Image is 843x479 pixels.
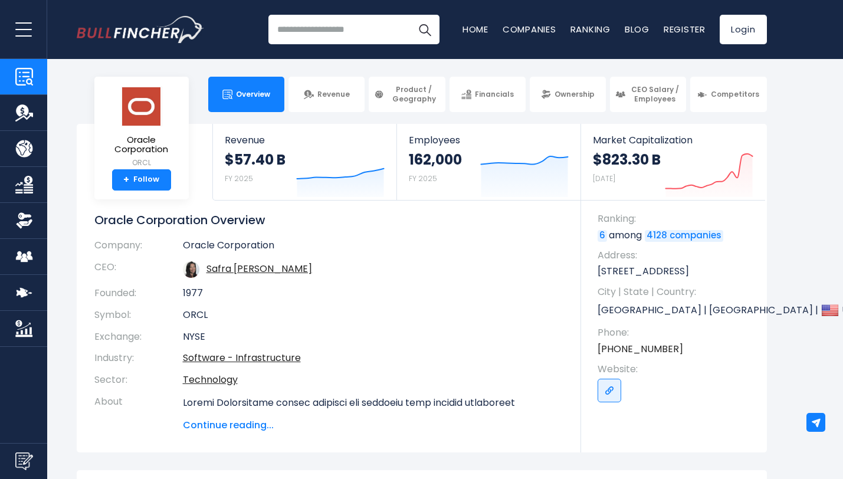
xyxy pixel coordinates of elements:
[213,124,396,200] a: Revenue $57.40 B FY 2025
[77,16,204,43] img: Bullfincher logo
[208,77,284,112] a: Overview
[369,77,445,112] a: Product / Geography
[183,239,563,257] td: Oracle Corporation
[94,347,183,369] th: Industry:
[288,77,365,112] a: Revenue
[183,418,563,432] span: Continue reading...
[598,265,755,278] p: [STREET_ADDRESS]
[690,77,766,112] a: Competitors
[410,15,439,44] button: Search
[664,23,706,35] a: Register
[94,212,563,228] h1: Oracle Corporation Overview
[450,77,526,112] a: Financials
[94,326,183,348] th: Exchange:
[598,230,607,242] a: 6
[598,343,683,356] a: [PHONE_NUMBER]
[598,326,755,339] span: Phone:
[555,90,595,99] span: Ownership
[711,90,759,99] span: Competitors
[183,261,199,278] img: safra-a-catz.jpg
[112,169,171,191] a: +Follow
[462,23,488,35] a: Home
[94,239,183,257] th: Company:
[598,229,755,242] p: among
[598,249,755,262] span: Address:
[94,369,183,391] th: Sector:
[225,134,385,146] span: Revenue
[475,90,514,99] span: Financials
[598,379,621,402] a: Go to link
[388,85,439,103] span: Product / Geography
[409,150,462,169] strong: 162,000
[77,16,204,43] a: Go to homepage
[123,175,129,185] strong: +
[225,150,286,169] strong: $57.40 B
[625,23,650,35] a: Blog
[94,283,183,304] th: Founded:
[598,363,755,376] span: Website:
[225,173,253,183] small: FY 2025
[720,15,767,44] a: Login
[629,85,681,103] span: CEO Salary / Employees
[104,135,179,155] span: Oracle Corporation
[593,173,615,183] small: [DATE]
[598,212,755,225] span: Ranking:
[183,351,301,365] a: Software - Infrastructure
[15,212,33,229] img: Ownership
[570,23,611,35] a: Ranking
[94,391,183,432] th: About
[645,230,723,242] a: 4128 companies
[610,77,686,112] a: CEO Salary / Employees
[183,373,238,386] a: Technology
[183,283,563,304] td: 1977
[530,77,606,112] a: Ownership
[206,262,312,275] a: ceo
[593,134,753,146] span: Market Capitalization
[94,257,183,283] th: CEO:
[598,301,755,319] p: [GEOGRAPHIC_DATA] | [GEOGRAPHIC_DATA] | US
[94,304,183,326] th: Symbol:
[183,326,563,348] td: NYSE
[104,158,179,168] small: ORCL
[598,286,755,298] span: City | State | Country:
[183,304,563,326] td: ORCL
[317,90,350,99] span: Revenue
[503,23,556,35] a: Companies
[409,134,569,146] span: Employees
[236,90,270,99] span: Overview
[103,86,180,169] a: Oracle Corporation ORCL
[409,173,437,183] small: FY 2025
[593,150,661,169] strong: $823.30 B
[581,124,765,200] a: Market Capitalization $823.30 B [DATE]
[397,124,580,200] a: Employees 162,000 FY 2025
